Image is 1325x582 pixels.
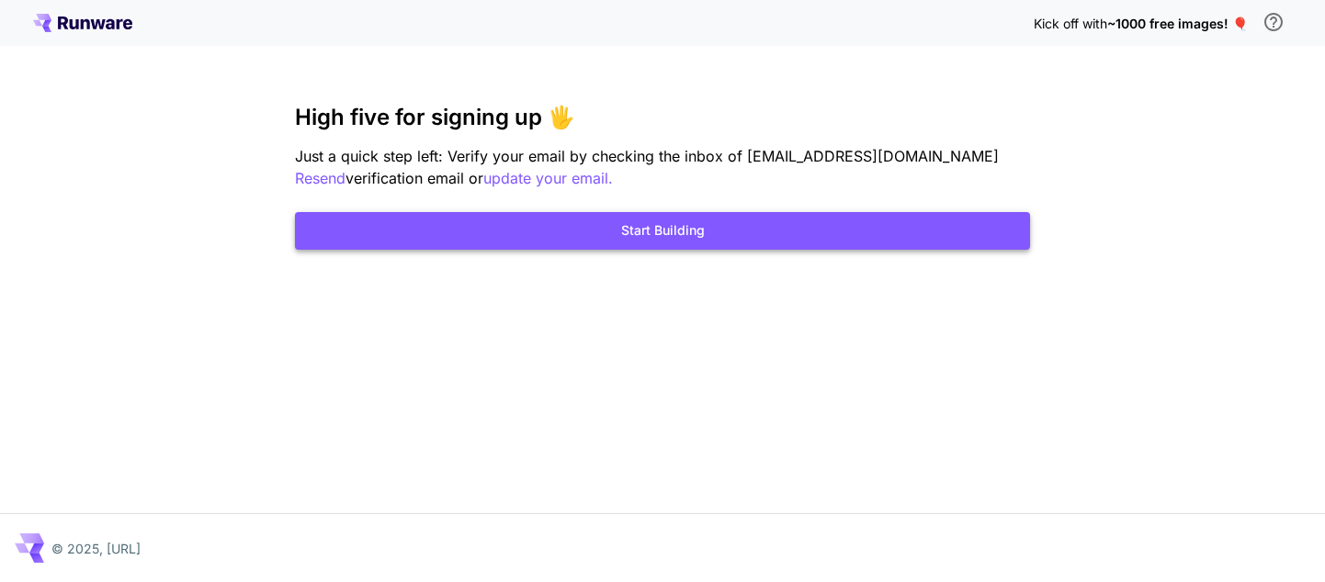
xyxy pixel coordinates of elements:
button: Start Building [295,212,1030,250]
span: ~1000 free images! 🎈 [1107,16,1248,31]
h3: High five for signing up 🖐️ [295,105,1030,130]
span: Just a quick step left: Verify your email by checking the inbox of [EMAIL_ADDRESS][DOMAIN_NAME] [295,147,999,165]
p: © 2025, [URL] [51,539,141,558]
span: verification email or [345,169,483,187]
span: Kick off with [1034,16,1107,31]
button: update your email. [483,167,613,190]
button: In order to qualify for free credit, you need to sign up with a business email address and click ... [1255,4,1292,40]
button: Resend [295,167,345,190]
